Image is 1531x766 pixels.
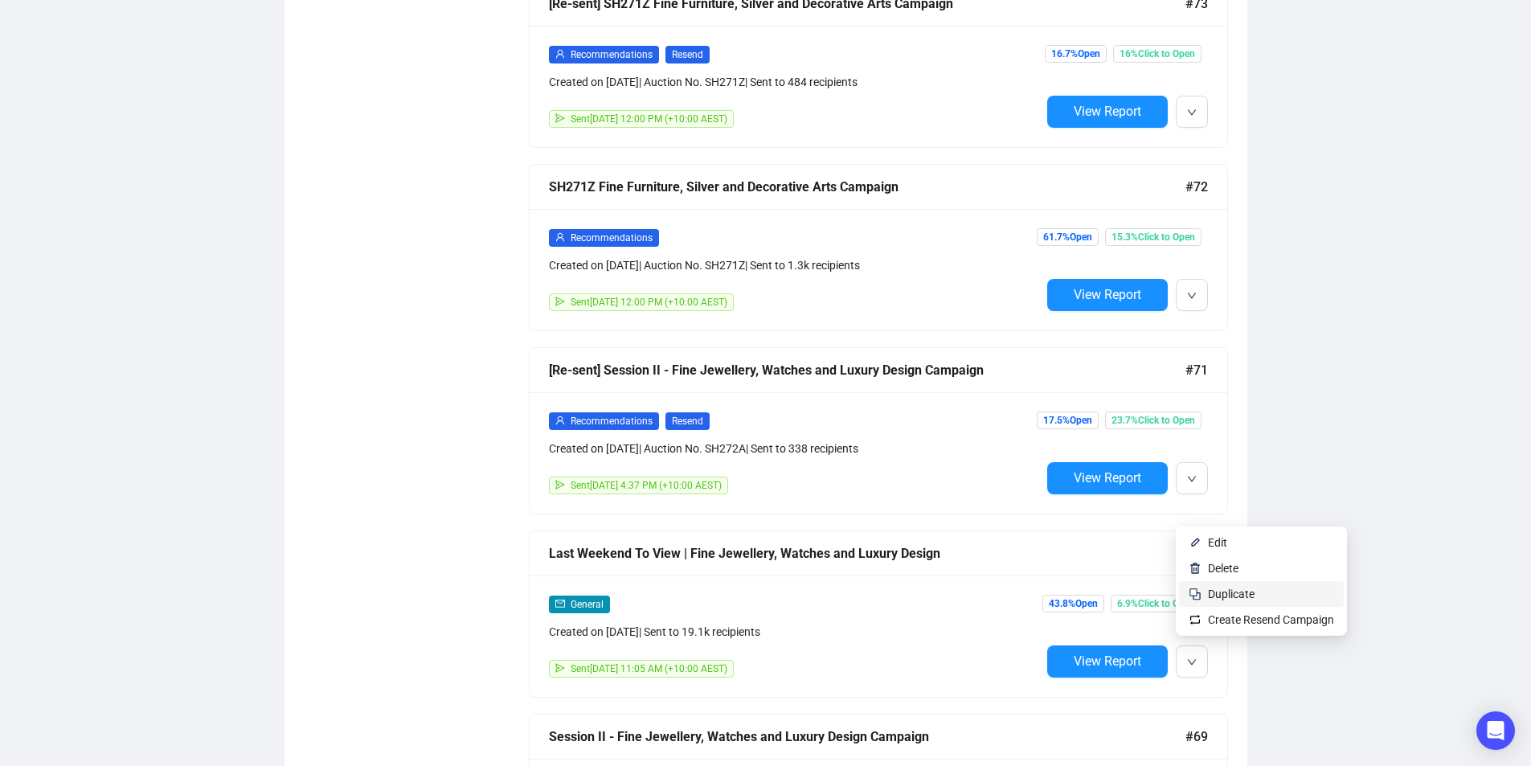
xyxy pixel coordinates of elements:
span: send [555,480,565,490]
span: 17.5% Open [1037,412,1099,429]
span: General [571,599,604,610]
span: Sent [DATE] 12:00 PM (+10:00 AEST) [571,113,727,125]
span: #72 [1185,177,1208,197]
div: Created on [DATE] | Auction No. SH272A | Sent to 338 recipients [549,440,1041,457]
a: SH271Z Fine Furniture, Silver and Decorative Arts Campaign#72userRecommendationsCreated on [DATE]... [529,164,1228,331]
img: svg+xml;base64,PHN2ZyB4bWxucz0iaHR0cDovL3d3dy53My5vcmcvMjAwMC9zdmciIHdpZHRoPSIyNCIgaGVpZ2h0PSIyNC... [1189,588,1201,600]
span: mail [555,599,565,608]
span: user [555,416,565,425]
span: #69 [1185,727,1208,747]
span: send [555,297,565,306]
span: Edit [1208,536,1227,549]
span: #71 [1185,360,1208,380]
span: 6.9% Click to Open [1111,595,1201,612]
div: Last Weekend To View | Fine Jewellery, Watches and Luxury Design [549,543,1185,563]
div: Session II - Fine Jewellery, Watches and Luxury Design Campaign [549,727,1185,747]
div: SH271Z Fine Furniture, Silver and Decorative Arts Campaign [549,177,1185,197]
div: Created on [DATE] | Auction No. SH271Z | Sent to 484 recipients [549,73,1041,91]
button: View Report [1047,96,1168,128]
img: retweet.svg [1189,613,1201,626]
span: 16% Click to Open [1113,45,1201,63]
span: Recommendations [571,416,653,427]
div: Open Intercom Messenger [1476,711,1515,750]
span: Recommendations [571,232,653,244]
span: Create Resend Campaign [1208,613,1334,626]
span: send [555,663,565,673]
span: View Report [1074,653,1141,669]
span: View Report [1074,104,1141,119]
span: user [555,232,565,242]
span: Resend [665,46,710,63]
span: send [555,113,565,123]
span: Delete [1208,562,1238,575]
span: down [1187,474,1197,484]
span: Sent [DATE] 12:00 PM (+10:00 AEST) [571,297,727,308]
span: 16.7% Open [1045,45,1107,63]
span: Duplicate [1208,588,1255,600]
span: Resend [665,412,710,430]
span: down [1187,108,1197,117]
span: user [555,49,565,59]
span: 23.7% Click to Open [1105,412,1201,429]
span: Recommendations [571,49,653,60]
button: View Report [1047,645,1168,678]
span: 15.3% Click to Open [1105,228,1201,246]
span: Sent [DATE] 4:37 PM (+10:00 AEST) [571,480,722,491]
div: [Re-sent] Session II - Fine Jewellery, Watches and Luxury Design Campaign [549,360,1185,380]
button: View Report [1047,279,1168,311]
a: [Re-sent] Session II - Fine Jewellery, Watches and Luxury Design Campaign#71userRecommendationsRe... [529,347,1228,514]
span: View Report [1074,287,1141,302]
span: 43.8% Open [1042,595,1104,612]
span: View Report [1074,470,1141,485]
span: 61.7% Open [1037,228,1099,246]
img: svg+xml;base64,PHN2ZyB4bWxucz0iaHR0cDovL3d3dy53My5vcmcvMjAwMC9zdmciIHhtbG5zOnhsaW5rPSJodHRwOi8vd3... [1189,536,1201,549]
div: Created on [DATE] | Auction No. SH271Z | Sent to 1.3k recipients [549,256,1041,274]
button: View Report [1047,462,1168,494]
span: down [1187,291,1197,301]
a: Last Weekend To View | Fine Jewellery, Watches and Luxury Design#70mailGeneralCreated on [DATE]| ... [529,530,1228,698]
div: Created on [DATE] | Sent to 19.1k recipients [549,623,1041,641]
span: Sent [DATE] 11:05 AM (+10:00 AEST) [571,663,727,674]
span: down [1187,657,1197,667]
img: svg+xml;base64,PHN2ZyB4bWxucz0iaHR0cDovL3d3dy53My5vcmcvMjAwMC9zdmciIHhtbG5zOnhsaW5rPSJodHRwOi8vd3... [1189,562,1201,575]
